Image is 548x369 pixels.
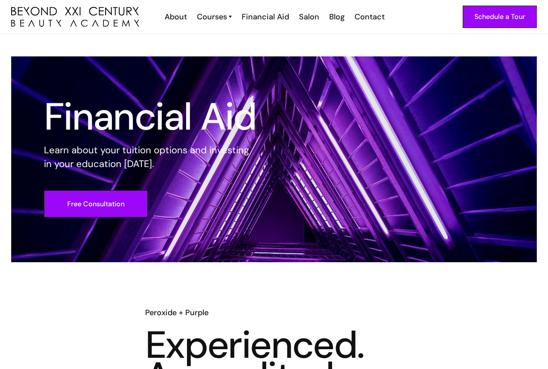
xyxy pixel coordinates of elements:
[293,11,324,22] a: Salon
[474,11,525,22] div: Schedule a Tour
[463,6,537,28] a: Schedule a Tour
[44,101,257,132] h1: Financial Aid
[242,11,289,22] div: Financial Aid
[11,7,139,27] a: home
[349,11,389,22] a: Contact
[165,11,187,22] div: About
[324,11,349,22] a: Blog
[159,11,191,22] a: About
[197,11,232,22] a: Courses
[44,143,257,171] p: Learn about your tuition options and investing in your education [DATE].
[44,190,148,217] a: Free Consultation
[197,11,227,22] div: Courses
[329,11,345,22] div: Blog
[236,11,293,22] a: Financial Aid
[11,7,139,27] img: beyond 21st century beauty academy logo
[145,307,403,318] h6: Peroxide + Purple
[299,11,319,22] div: Salon
[355,11,385,22] div: Contact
